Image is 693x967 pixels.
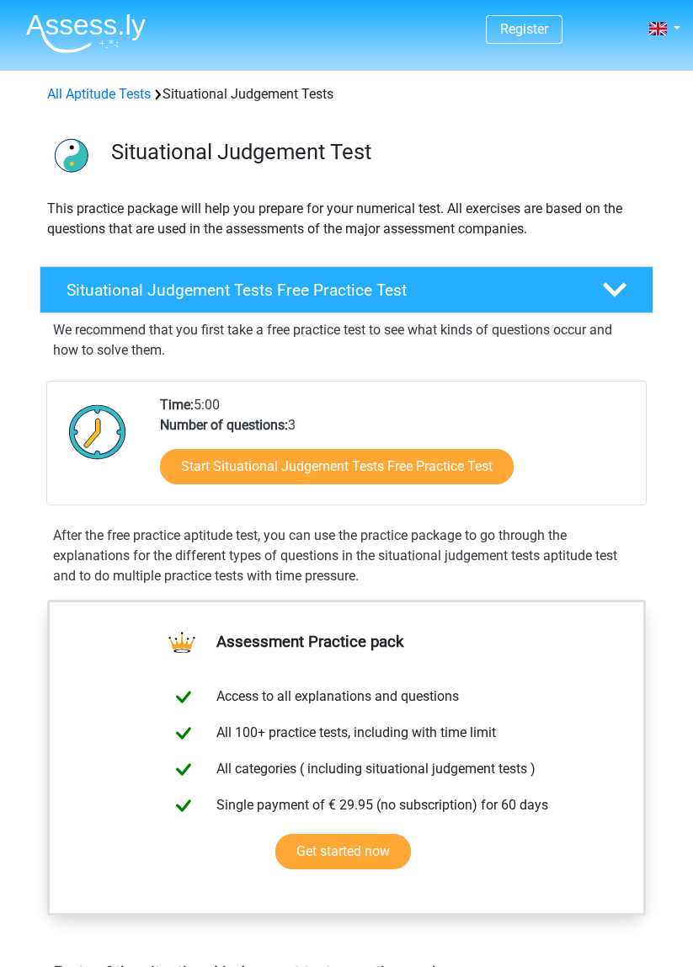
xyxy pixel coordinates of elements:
[33,266,660,313] a: Situational Judgement Tests Free Practice Test
[160,417,288,433] b: Number of questions:
[40,125,102,185] img: situational judgement tests
[61,395,135,468] img: Clock
[111,139,640,165] h3: Situational Judgement Test
[40,84,653,104] div: Situational Judgement Tests
[47,199,646,239] p: This practice package will help you prepare for your numerical test. All exercises are based on t...
[53,320,640,361] p: We recommend that you first take a free practice test to see what kinds of questions occur and ho...
[500,21,548,37] a: Register
[275,834,411,869] a: Get started now
[26,13,146,53] img: Assessly
[147,395,645,505] div: 5:00 3
[47,86,151,102] a: All Aptitude Tests
[160,397,194,413] b: Time:
[67,280,578,300] h4: Situational Judgement Tests Free Practice Test
[160,449,514,484] a: Start Situational Judgement Tests Free Practice Test
[46,526,647,586] div: After the free practice aptitude test, you can use the practice package to go through the explana...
